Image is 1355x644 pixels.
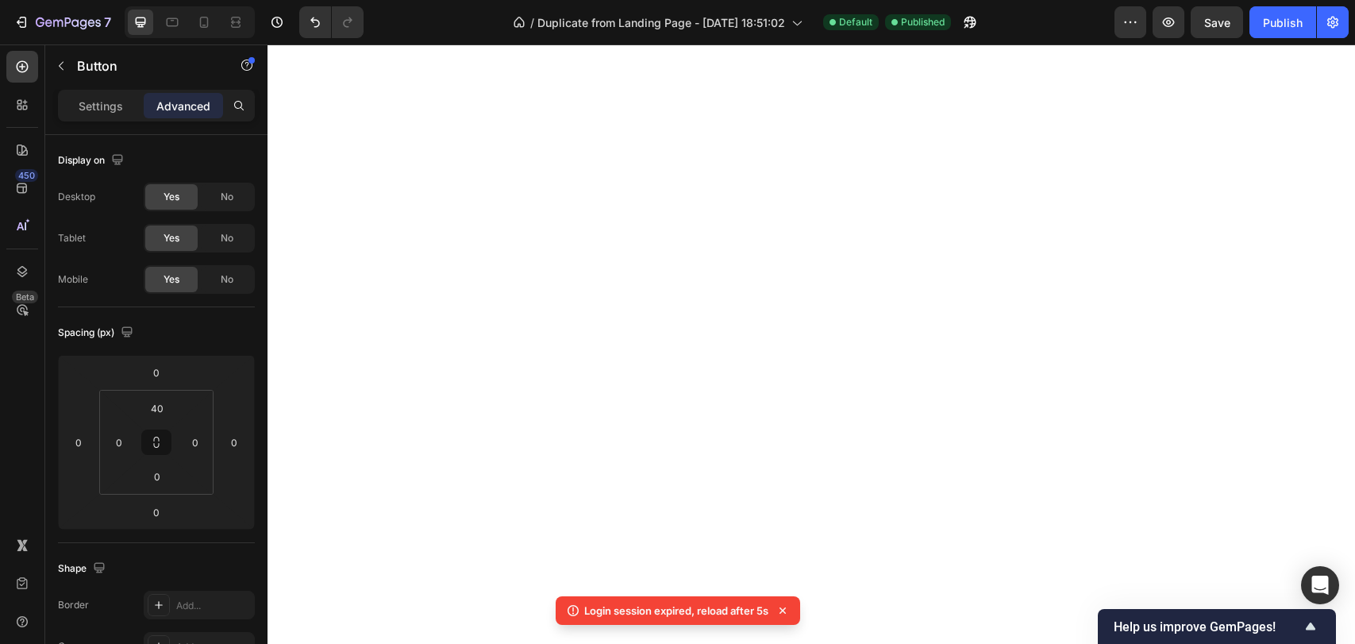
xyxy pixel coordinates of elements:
div: Tablet [58,231,86,245]
input: 0 [141,361,172,384]
p: Settings [79,98,123,114]
span: Default [839,15,872,29]
div: Open Intercom Messenger [1301,566,1339,604]
div: 450 [15,169,38,182]
button: Show survey - Help us improve GemPages! [1114,617,1320,636]
div: Undo/Redo [299,6,364,38]
button: Save [1191,6,1243,38]
span: Yes [164,190,179,204]
input: 0px [107,430,131,454]
input: 0 [67,430,90,454]
button: 7 [6,6,118,38]
span: Yes [164,272,179,287]
span: No [221,272,233,287]
span: Published [901,15,945,29]
p: Button [77,56,212,75]
div: Add... [176,599,251,613]
p: Login session expired, reload after 5s [584,603,768,619]
span: Duplicate from Landing Page - [DATE] 18:51:02 [537,14,785,31]
div: Spacing (px) [58,322,137,344]
span: Help us improve GemPages! [1114,619,1301,634]
div: Shape [58,558,109,580]
span: No [221,190,233,204]
p: 7 [104,13,111,32]
button: Publish [1249,6,1316,38]
input: 0 [222,430,246,454]
span: No [221,231,233,245]
input: 40px [141,396,173,420]
p: Advanced [156,98,210,114]
div: Desktop [58,190,95,204]
div: Border [58,598,89,612]
span: Yes [164,231,179,245]
div: Beta [12,291,38,303]
iframe: Design area [268,44,1355,644]
input: 0px [141,465,173,488]
span: Save [1204,16,1230,29]
div: Mobile [58,272,88,287]
div: Display on [58,150,127,172]
span: / [530,14,534,31]
input: 0 [141,500,172,524]
input: 0px [183,430,207,454]
div: Publish [1263,14,1303,31]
